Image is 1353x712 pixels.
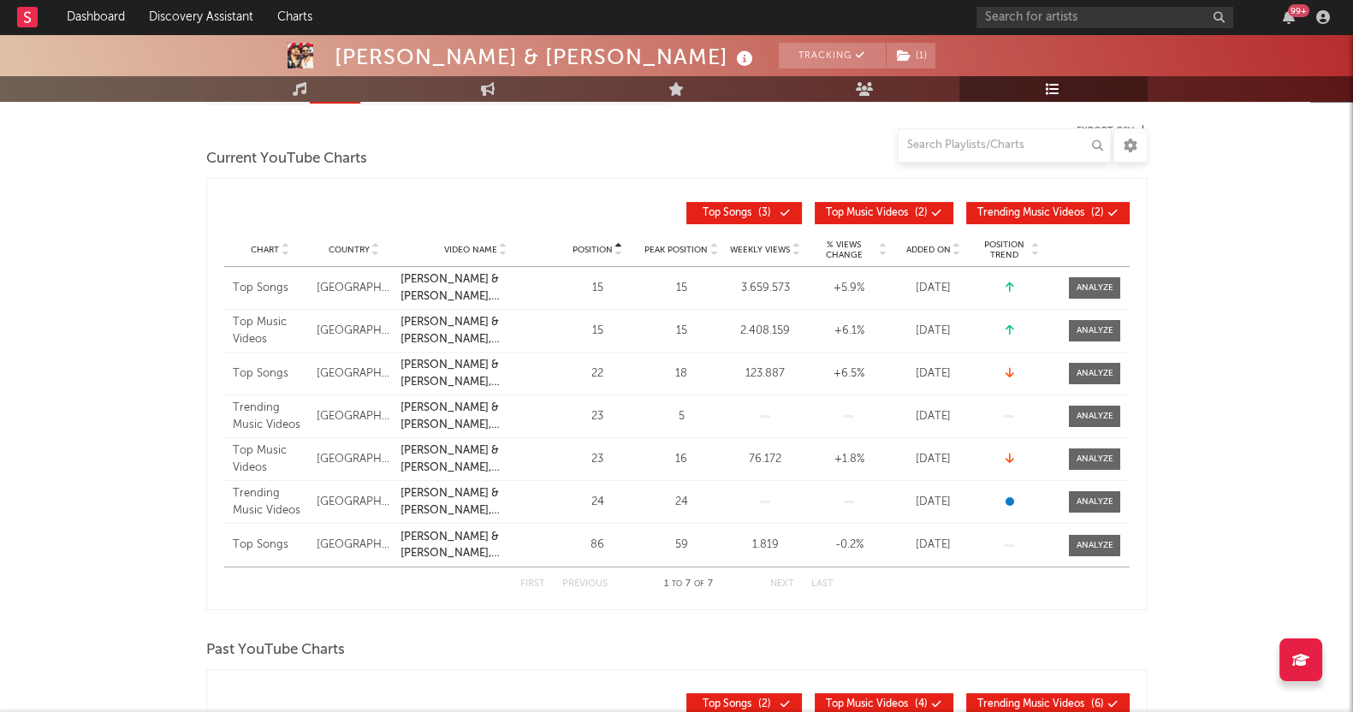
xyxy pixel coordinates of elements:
[233,400,308,433] div: Trending Music Videos
[401,442,551,476] a: [PERSON_NAME] & [PERSON_NAME], [PERSON_NAME] Eu Te Perdoar (Videoclipe Oficial)
[560,494,635,511] div: 24
[811,537,887,554] div: -0.2 %
[815,202,953,224] button: Top Music Videos(2)
[770,579,794,589] button: Next
[560,408,635,425] div: 23
[233,537,308,554] div: Top Songs
[233,280,308,297] div: Top Songs
[895,280,970,297] div: [DATE]
[233,442,308,476] div: Top Music Videos
[335,43,757,71] div: [PERSON_NAME] & [PERSON_NAME]
[727,365,803,383] div: 123.887
[730,245,790,255] span: Weekly Views
[886,43,936,68] span: ( 1 )
[329,245,370,255] span: Country
[977,699,1104,709] span: ( 6 )
[642,574,736,595] div: 1 7 7
[694,580,704,588] span: of
[572,245,612,255] span: Position
[895,451,970,468] div: [DATE]
[727,323,803,340] div: 2.408.159
[811,451,887,468] div: +1.8 %
[672,580,682,588] span: to
[401,529,551,562] a: [PERSON_NAME] & [PERSON_NAME], [PERSON_NAME] Eu Te Perdoar (Videoclipe Oficial)
[401,400,551,433] a: [PERSON_NAME] & [PERSON_NAME], [PERSON_NAME] Eu Te Perdoar (Videoclipe Oficial)
[401,271,551,305] a: [PERSON_NAME] & [PERSON_NAME], [PERSON_NAME] Eu Te Perdoar (Videoclipe Oficial)
[898,128,1112,163] input: Search Playlists/Charts
[966,202,1130,224] button: Trending Music Videos(2)
[233,485,308,519] div: Trending Music Videos
[317,451,392,468] div: [GEOGRAPHIC_DATA]
[644,451,719,468] div: 16
[895,323,970,340] div: [DATE]
[206,149,367,169] span: Current YouTube Charts
[317,365,392,383] div: [GEOGRAPHIC_DATA]
[233,314,308,347] div: Top Music Videos
[976,7,1233,28] input: Search for artists
[644,494,719,511] div: 24
[697,208,776,218] span: ( 3 )
[644,245,708,255] span: Peak Position
[1288,4,1309,17] div: 99 +
[895,494,970,511] div: [DATE]
[401,314,551,347] a: [PERSON_NAME] & [PERSON_NAME], [PERSON_NAME] Eu Te Perdoar (Videoclipe Oficial)
[206,640,345,661] span: Past YouTube Charts
[977,208,1104,218] span: ( 2 )
[644,365,719,383] div: 18
[644,408,719,425] div: 5
[826,699,908,709] span: Top Music Videos
[703,699,751,709] span: Top Songs
[826,699,928,709] span: ( 4 )
[727,280,803,297] div: 3.659.573
[317,494,392,511] div: [GEOGRAPHIC_DATA]
[1283,10,1295,24] button: 99+
[703,208,751,218] span: Top Songs
[317,323,392,340] div: [GEOGRAPHIC_DATA]
[560,451,635,468] div: 23
[401,485,551,519] a: [PERSON_NAME] & [PERSON_NAME], [PERSON_NAME] Eu Te Perdoar (LYRIC VIDEO)
[977,699,1084,709] span: Trending Music Videos
[317,408,392,425] div: [GEOGRAPHIC_DATA]
[560,537,635,554] div: 86
[401,357,551,390] a: [PERSON_NAME] & [PERSON_NAME], [PERSON_NAME] Eu Te Perdoar (Videoclipe Oficial)
[895,365,970,383] div: [DATE]
[560,323,635,340] div: 15
[811,323,887,340] div: +6.1 %
[811,280,887,297] div: +5.9 %
[560,365,635,383] div: 22
[811,365,887,383] div: +6.5 %
[727,451,803,468] div: 76.172
[520,579,545,589] button: First
[233,365,308,383] div: Top Songs
[644,280,719,297] div: 15
[444,245,497,255] span: Video Name
[811,579,834,589] button: Last
[644,537,719,554] div: 59
[251,245,279,255] span: Chart
[826,208,908,218] span: Top Music Videos
[979,240,1029,260] span: Position Trend
[826,208,928,218] span: ( 2 )
[317,537,392,554] div: [GEOGRAPHIC_DATA]
[779,43,886,68] button: Tracking
[1077,126,1148,136] button: Export CSV
[697,699,776,709] span: ( 2 )
[977,208,1084,218] span: Trending Music Videos
[317,280,392,297] div: [GEOGRAPHIC_DATA]
[895,408,970,425] div: [DATE]
[562,579,608,589] button: Previous
[811,240,876,260] span: % Views Change
[895,537,970,554] div: [DATE]
[686,202,802,224] button: Top Songs(3)
[887,43,935,68] button: (1)
[905,245,950,255] span: Added On
[560,280,635,297] div: 15
[727,537,803,554] div: 1.819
